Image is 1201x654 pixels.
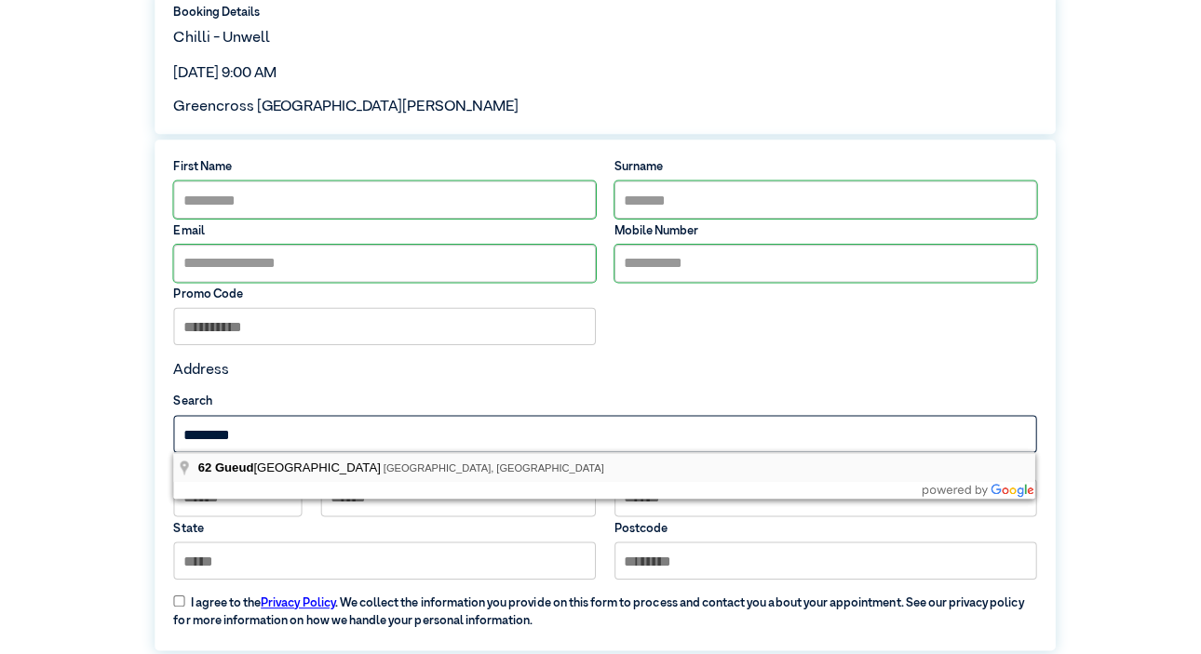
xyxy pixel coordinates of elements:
[259,594,332,606] a: Privacy Policy
[172,100,515,114] span: Greencross [GEOGRAPHIC_DATA][PERSON_NAME]
[163,579,1037,626] label: I agree to the . We collect the information you provide on this form to process and contact you a...
[172,221,591,239] label: Email
[610,158,1029,176] label: Surname
[610,221,1029,239] label: Mobile Number
[610,516,1029,534] label: Postcode
[172,391,1029,408] label: Search
[172,158,591,176] label: First Name
[172,592,183,603] input: I agree to thePrivacy Policy. We collect the information you provide on this form to process and ...
[172,516,591,534] label: State
[172,66,275,81] span: [DATE] 9:00 AM
[196,458,381,472] span: [GEOGRAPHIC_DATA]
[172,32,268,47] span: Chilli - Unwell
[172,413,1029,450] input: Search by Suburb
[213,458,251,472] span: Gueud
[196,458,209,472] span: 62
[172,360,1029,378] h4: Address
[172,284,591,301] label: Promo Code
[172,5,1029,22] label: Booking Details
[381,460,600,471] span: [GEOGRAPHIC_DATA], [GEOGRAPHIC_DATA]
